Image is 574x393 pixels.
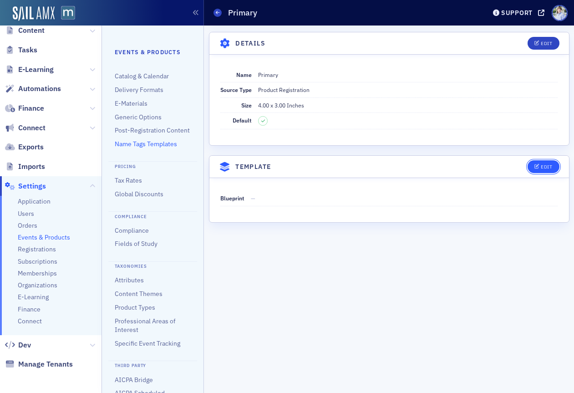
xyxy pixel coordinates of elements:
span: Dev [18,340,31,350]
h4: Details [235,39,265,48]
span: 4.00 x 3.00 Inches [258,102,304,109]
a: Exports [5,142,44,152]
a: Settings [5,181,46,191]
a: Connect [5,123,46,133]
span: Imports [18,162,45,172]
h4: Template [235,162,271,172]
a: Memberships [18,269,57,278]
a: Application [18,197,51,206]
a: E-Learning [18,293,49,301]
span: Size [241,102,252,109]
h1: Primary [228,7,257,18]
a: Content [5,26,45,36]
div: Support [501,9,533,17]
a: Manage Tenants [5,359,73,369]
span: Product Registration [258,86,310,93]
a: Tasks [5,45,37,55]
a: Compliance [115,226,149,235]
a: Dev [5,340,31,350]
a: Registrations [18,245,56,254]
a: Delivery Formats [115,86,163,94]
span: Name [236,71,252,78]
span: Connect [18,123,46,133]
a: Content Themes [115,290,163,298]
a: Finance [5,103,44,113]
a: Users [18,209,34,218]
a: Connect [18,317,42,326]
span: Profile [552,5,568,21]
a: Attributes [115,276,144,284]
h4: Pricing [108,161,197,170]
a: Events & Products [18,233,70,242]
a: Subscriptions [18,257,57,266]
h4: Taxonomies [108,261,197,270]
div: Edit [541,41,552,46]
a: Organizations [18,281,57,290]
a: Generic Options [115,113,162,121]
span: Exports [18,142,44,152]
span: Tasks [18,45,37,55]
button: Edit [528,160,559,173]
span: Automations [18,84,61,94]
a: Tax Rates [115,176,142,184]
span: Default [233,117,252,124]
span: Source Type [220,86,252,93]
span: Finance [18,103,44,113]
a: Finance [18,305,41,314]
a: E-Learning [5,65,54,75]
h4: Third Party [108,361,197,369]
span: E-Learning [18,65,54,75]
a: Name Tags Templates [115,140,177,148]
span: Content [18,26,45,36]
a: Automations [5,84,61,94]
a: Post-Registration Content [115,126,190,134]
img: SailAMX [13,6,55,21]
img: SailAMX [61,6,75,20]
h4: Events & Products [115,48,191,56]
div: Edit [541,164,552,169]
span: Settings [18,181,46,191]
a: Professional Areas of Interest [115,317,176,334]
a: Imports [5,162,45,172]
a: Specific Event Tracking [115,339,180,347]
h4: Compliance [108,211,197,220]
a: AICPA Bridge [115,376,153,384]
a: View Homepage [55,6,75,21]
a: Fields of Study [115,240,157,248]
a: Catalog & Calendar [115,72,169,80]
button: Edit [528,37,559,50]
dd: Primary [258,67,558,82]
a: Global Discounts [115,190,163,198]
span: Blueprint [220,194,244,202]
a: Orders [18,221,37,230]
span: — [251,194,255,202]
a: Product Types [115,303,155,311]
a: E-Materials [115,99,147,107]
span: Manage Tenants [18,359,73,369]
